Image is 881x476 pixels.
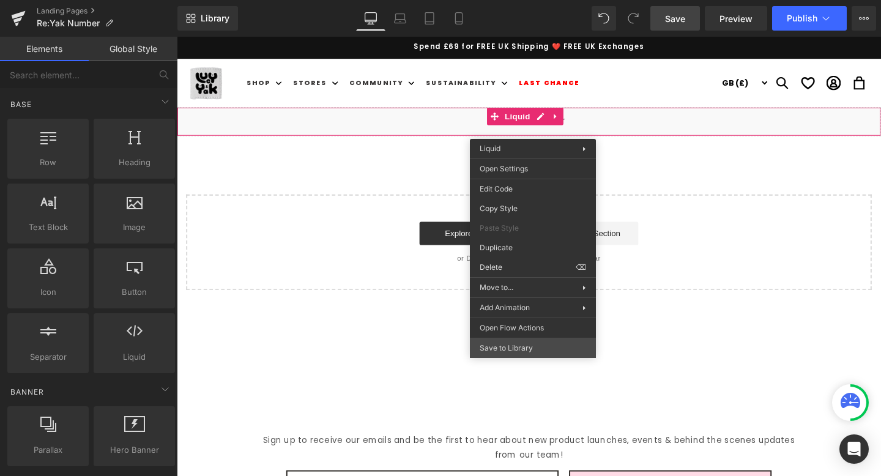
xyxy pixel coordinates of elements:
[97,351,171,363] span: Liquid
[480,223,586,234] span: Paste Style
[719,12,753,25] span: Preview
[480,282,582,293] span: Move to...
[73,44,99,53] span: Shop
[11,286,85,299] span: Icon
[177,6,238,31] a: New Library
[66,37,115,60] summary: Shop
[8,26,54,72] a: Lucy & Yak
[592,6,616,31] button: Undo
[480,203,586,214] span: Copy Style
[852,6,876,31] button: More
[97,444,171,456] span: Hero Banner
[182,44,239,53] span: Community
[480,302,582,313] span: Add Animation
[480,343,586,354] span: Save to Library
[11,351,85,363] span: Separator
[262,44,336,53] span: Sustainability
[356,6,385,31] a: Desktop
[839,434,869,464] div: Open Intercom Messenger
[31,417,710,447] p: Sign up to receive our emails and be the first to hear about new product launches, events & behin...
[89,37,177,61] a: Global Style
[705,6,767,31] a: Preview
[665,12,685,25] span: Save
[480,144,500,153] span: Liquid
[352,37,431,60] a: Last Chance
[621,6,645,31] button: Redo
[787,13,817,23] span: Publish
[37,6,177,16] a: Landing Pages
[576,262,586,273] span: ⌫
[11,156,85,169] span: Row
[360,44,423,53] span: Last Chance
[115,37,174,60] summary: Stores
[12,31,49,67] img: Lucy & Yak
[201,13,229,24] span: Library
[9,99,33,110] span: Base
[97,156,171,169] span: Heading
[97,221,171,234] span: Image
[480,184,586,195] span: Edit Code
[385,6,415,31] a: Laptop
[480,262,576,273] span: Delete
[772,6,847,31] button: Publish
[11,444,85,456] span: Parallax
[174,37,255,60] summary: Community
[375,195,485,219] a: Add Single Section
[480,242,586,253] span: Duplicate
[390,75,406,93] a: Expand / Collapse
[444,6,474,31] a: Mobile
[37,18,100,28] span: Re:Yak Number
[122,44,158,53] span: Stores
[480,322,586,333] span: Open Flow Actions
[9,386,45,398] span: Banner
[11,221,85,234] span: Text Block
[480,163,586,174] span: Open Settings
[255,195,365,219] a: Explore Blocks
[342,75,375,93] span: Liquid
[623,35,650,62] summary: Search
[97,286,171,299] span: Button
[255,37,352,60] summary: Sustainability
[29,229,711,237] p: or Drag & Drop elements from left sidebar
[415,6,444,31] a: Tablet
